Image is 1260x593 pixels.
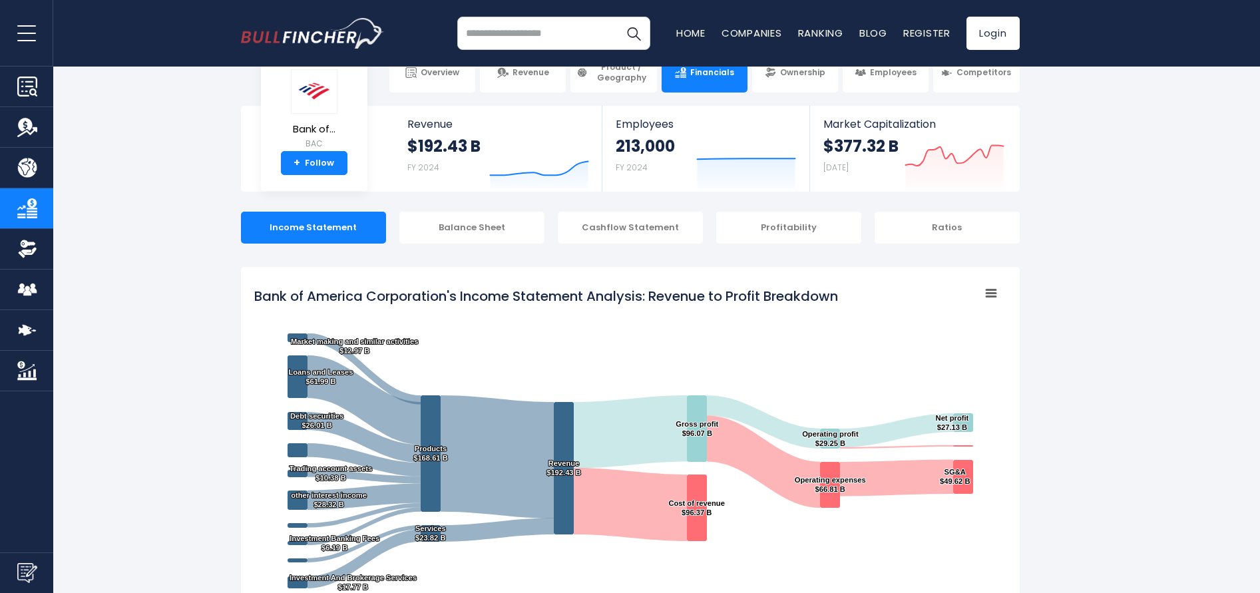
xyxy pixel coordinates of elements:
[798,26,843,40] a: Ranking
[592,62,650,83] span: Product / Geography
[291,138,337,150] small: BAC
[966,17,1020,50] a: Login
[802,430,859,447] text: Operating profit $29.25 B
[722,26,782,40] a: Companies
[794,476,865,493] text: Operating expenses $66.81 B
[294,157,300,169] strong: +
[290,534,379,552] text: Investment Banking Fees $6.19 B
[389,53,475,93] a: Overview
[875,212,1020,244] div: Ratios
[602,106,809,192] a: Employees 213,000 FY 2024
[394,106,602,192] a: Revenue $192.43 B FY 2024
[752,53,838,93] a: Ownership
[570,53,656,93] a: Product / Geography
[859,26,887,40] a: Blog
[241,212,386,244] div: Income Statement
[823,118,1004,130] span: Market Capitalization
[289,574,416,591] text: Investment And Brokerage Services $17.77 B
[558,212,703,244] div: Cashflow Statement
[415,524,445,542] text: Services $23.82 B
[616,162,648,173] small: FY 2024
[241,18,384,49] img: bullfincher logo
[407,118,589,130] span: Revenue
[668,499,725,516] text: Cost of revenue $96.37 B
[290,412,343,429] text: Debt securities $26.01 B
[690,67,734,78] span: Financials
[843,53,929,93] a: Employees
[281,151,347,175] a: +Follow
[676,420,718,437] text: Gross profit $96.07 B
[716,212,861,244] div: Profitability
[956,67,1011,78] span: Competitors
[288,368,353,385] text: Loans and Leases $61.99 B
[616,136,675,156] strong: 213,000
[933,53,1019,93] a: Competitors
[823,136,899,156] strong: $377.32 B
[291,124,337,135] span: Bank of...
[940,468,970,485] text: SG&A $49.62 B
[676,26,706,40] a: Home
[617,17,650,50] button: Search
[421,67,459,78] span: Overview
[413,445,448,462] text: Products $168.61 B
[823,162,849,173] small: [DATE]
[17,239,37,259] img: Ownership
[289,465,371,482] text: Trading account assets $10.38 B
[480,53,566,93] a: Revenue
[935,414,968,431] text: Net profit $27.13 B
[780,67,825,78] span: Ownership
[291,491,367,508] text: other interest income $28.32 B
[290,337,418,355] text: Market making and similar activities $12.97 B
[407,162,439,173] small: FY 2024
[399,212,544,244] div: Balance Sheet
[810,106,1018,192] a: Market Capitalization $377.32 B [DATE]
[241,18,384,49] a: Go to homepage
[903,26,950,40] a: Register
[616,118,796,130] span: Employees
[870,67,917,78] span: Employees
[662,53,747,93] a: Financials
[513,67,549,78] span: Revenue
[407,136,481,156] strong: $192.43 B
[254,287,838,305] tspan: Bank of America Corporation's Income Statement Analysis: Revenue to Profit Breakdown
[546,459,581,477] text: Revenue $192.43 B
[290,69,338,152] a: Bank of... BAC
